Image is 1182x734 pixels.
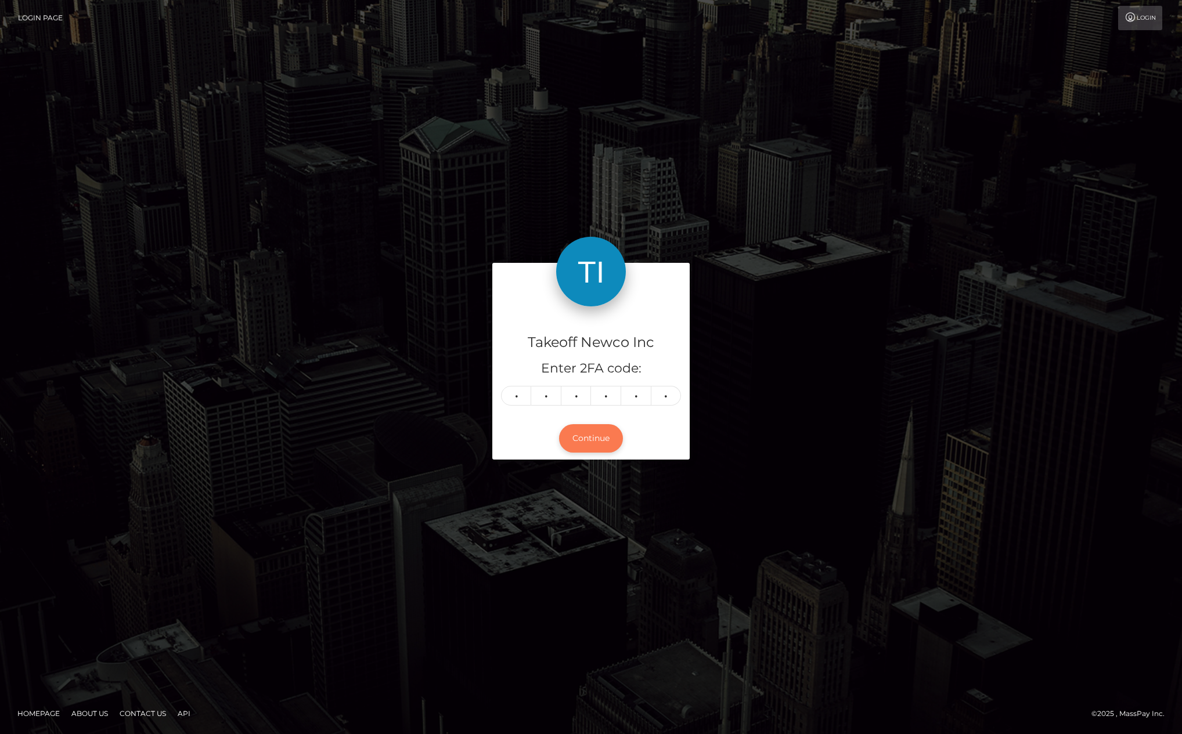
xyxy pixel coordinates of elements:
[556,237,626,306] img: Takeoff Newco Inc
[115,704,171,722] a: Contact Us
[1091,707,1173,720] div: © 2025 , MassPay Inc.
[67,704,113,722] a: About Us
[18,6,63,30] a: Login Page
[13,704,64,722] a: Homepage
[501,360,681,378] h5: Enter 2FA code:
[559,424,623,453] button: Continue
[1118,6,1162,30] a: Login
[501,332,681,353] h4: Takeoff Newco Inc
[173,704,195,722] a: API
